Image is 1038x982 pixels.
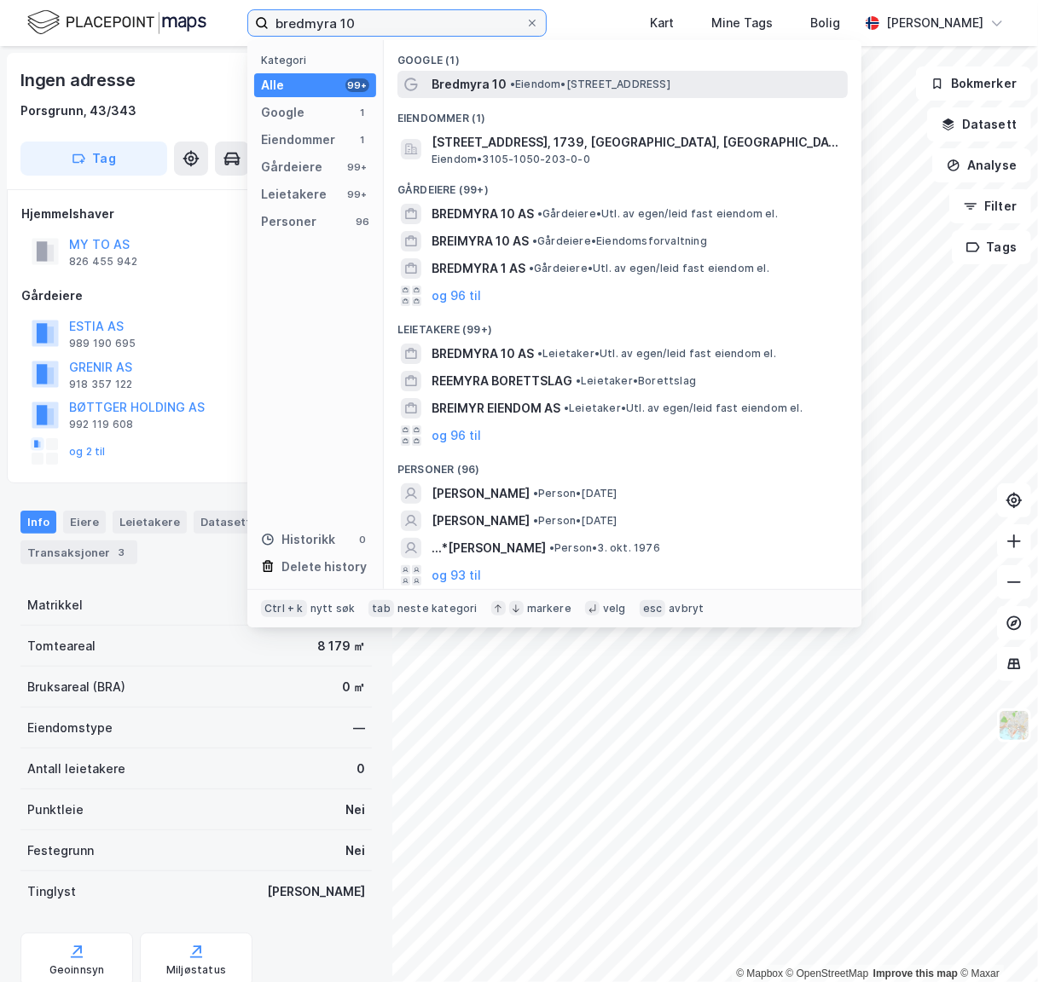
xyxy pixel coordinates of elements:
span: • [510,78,515,90]
span: • [564,401,569,414]
img: logo.f888ab2527a4732fd821a326f86c7f29.svg [27,8,206,38]
div: 99+ [345,78,369,92]
div: Hjemmelshaver [21,204,371,224]
button: og 93 til [432,565,481,586]
div: Transaksjoner [20,540,137,564]
span: Gårdeiere • Utl. av egen/leid fast eiendom el. [529,262,769,275]
div: Antall leietakere [27,759,125,779]
span: BREIMYR EIENDOM AS [432,398,560,419]
div: neste kategori [397,602,478,615]
div: [PERSON_NAME] [886,13,983,33]
a: Mapbox [736,968,783,979]
div: 1 [356,106,369,119]
div: Leietakere [113,511,187,533]
div: 96 [356,215,369,228]
a: OpenStreetMap [786,968,869,979]
span: Bredmyra 10 [432,74,507,95]
div: 99+ [345,188,369,201]
div: Geoinnsyn [49,963,105,977]
span: • [533,487,538,500]
button: Bokmerker [916,66,1031,101]
div: 8 179 ㎡ [317,636,365,656]
div: Gårdeiere [261,157,322,177]
div: Matrikkel [27,595,83,615]
div: Datasett [194,511,258,533]
div: Eiendomstype [27,718,113,738]
div: Leietakere [261,184,327,205]
div: Nei [345,840,365,861]
span: • [529,262,534,274]
span: Person • 3. okt. 1976 [549,541,660,555]
div: nytt søk [310,602,356,615]
span: BREDMYRA 10 AS [432,344,534,364]
div: tab [368,600,394,617]
div: 918 357 122 [69,378,132,391]
span: Gårdeiere • Eiendomsforvaltning [532,234,707,248]
span: • [537,347,542,360]
div: Nei [345,800,365,820]
div: Eiere [63,511,106,533]
img: Z [998,709,1030,742]
div: 99+ [345,160,369,174]
div: 0 [356,533,369,546]
div: [PERSON_NAME] [267,881,365,902]
iframe: Chat Widget [953,900,1038,982]
button: og 96 til [432,286,481,306]
div: Festegrunn [27,840,94,861]
button: og 96 til [432,425,481,446]
span: Person • [DATE] [533,487,618,500]
span: BREIMYRA 10 AS [432,231,529,251]
div: Mine Tags [711,13,773,33]
span: Gårdeiere • Utl. av egen/leid fast eiendom el. [537,207,778,221]
span: • [549,541,554,554]
a: Improve this map [873,968,958,979]
div: Historikk [261,529,335,550]
span: Person • [DATE] [533,514,618,528]
span: Eiendom • 3105-1050-203-0-0 [432,153,590,166]
div: 1 [356,133,369,147]
div: 3 [113,544,130,561]
span: Leietaker • Utl. av egen/leid fast eiendom el. [564,401,803,415]
span: Eiendom • [STREET_ADDRESS] [510,78,670,91]
div: esc [640,600,666,617]
button: Tags [952,230,1031,264]
span: BREDMYRA 10 AS [432,204,534,224]
div: Bolig [810,13,840,33]
span: • [533,514,538,527]
span: • [532,234,537,247]
div: Delete history [281,557,367,577]
div: markere [527,602,571,615]
span: [PERSON_NAME] [432,511,530,531]
button: Tag [20,142,167,176]
div: Tomteareal [27,636,96,656]
div: Eiendommer (1) [384,98,861,129]
div: — [353,718,365,738]
button: Filter [949,189,1031,223]
div: 826 455 942 [69,255,137,269]
div: Ingen adresse [20,66,138,94]
div: Ctrl + k [261,600,307,617]
span: • [537,207,542,220]
span: [STREET_ADDRESS], 1739, [GEOGRAPHIC_DATA], [GEOGRAPHIC_DATA] [432,132,841,153]
div: Gårdeiere [21,286,371,306]
div: 0 [357,759,365,779]
div: Kart [650,13,674,33]
div: Eiendommer [261,130,335,150]
span: [PERSON_NAME] [432,483,530,504]
div: Bruksareal (BRA) [27,677,125,697]
span: Leietaker • Borettslag [576,374,696,388]
div: Kategori [261,54,376,66]
div: Personer (96) [384,449,861,480]
div: Personer [261,211,316,232]
div: velg [603,602,626,615]
span: ...*[PERSON_NAME] [432,538,546,558]
div: Google [261,102,304,123]
div: Alle [261,75,284,95]
span: Leietaker • Utl. av egen/leid fast eiendom el. [537,347,776,361]
button: Datasett [927,107,1031,142]
span: REEMYRA BORETTSLAG [432,371,572,391]
div: Leietakere (99+) [384,309,861,340]
div: 992 119 608 [69,418,133,431]
div: 0 ㎡ [342,677,365,697]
